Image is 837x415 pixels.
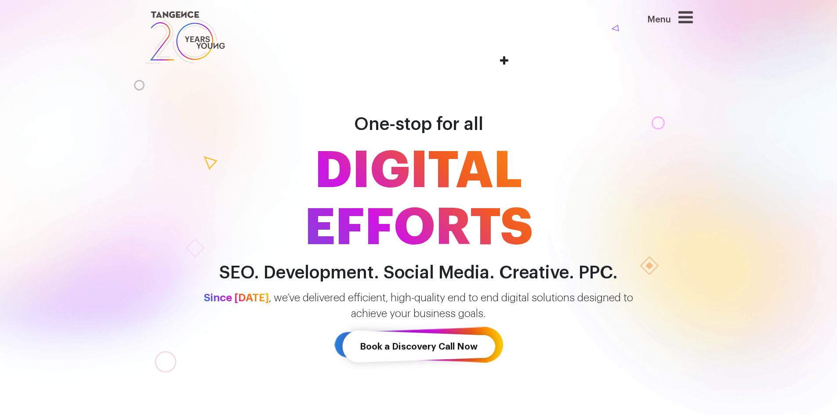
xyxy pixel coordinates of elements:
[204,292,269,303] span: Since [DATE]
[168,142,669,256] span: DIGITAL EFFORTS
[144,9,226,66] img: logo SVG
[168,263,669,283] h2: SEO. Development. Social Media. Creative. PPC.
[354,115,483,133] span: One-stop for all
[168,290,669,321] p: , we’ve delivered efficient, high-quality end to end digital solutions designed to achieve your b...
[334,321,503,372] a: Book a Discovery Call Now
